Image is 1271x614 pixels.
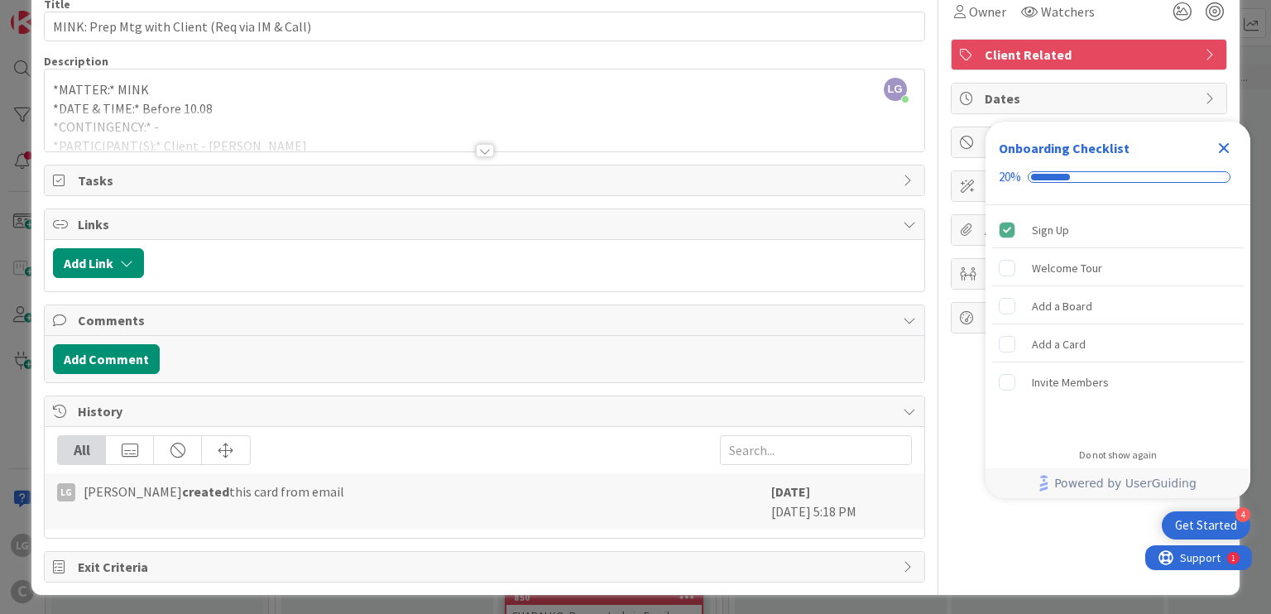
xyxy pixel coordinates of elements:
[992,326,1244,362] div: Add a Card is incomplete.
[78,310,894,330] span: Comments
[44,54,108,69] span: Description
[994,468,1242,498] a: Powered by UserGuiding
[78,557,894,577] span: Exit Criteria
[1079,449,1157,462] div: Do not show again
[720,435,912,465] input: Search...
[78,401,894,421] span: History
[771,483,810,500] b: [DATE]
[999,170,1237,185] div: Checklist progress: 20%
[78,170,894,190] span: Tasks
[992,288,1244,324] div: Add a Board is incomplete.
[985,308,1197,328] span: Metrics
[1054,473,1197,493] span: Powered by UserGuiding
[969,2,1006,22] span: Owner
[1211,135,1237,161] div: Close Checklist
[999,170,1021,185] div: 20%
[1162,511,1250,540] div: Open Get Started checklist, remaining modules: 4
[78,214,894,234] span: Links
[35,2,75,22] span: Support
[1041,2,1095,22] span: Watchers
[1032,296,1092,316] div: Add a Board
[53,344,160,374] button: Add Comment
[985,45,1197,65] span: Client Related
[985,132,1197,152] span: Block
[53,248,144,278] button: Add Link
[992,364,1244,401] div: Invite Members is incomplete.
[44,12,924,41] input: type card name here...
[884,78,907,101] span: LG
[57,483,75,501] div: LG
[986,122,1250,498] div: Checklist Container
[985,176,1197,196] span: Custom Fields
[1032,372,1109,392] div: Invite Members
[58,436,106,464] div: All
[1032,334,1086,354] div: Add a Card
[1032,220,1069,240] div: Sign Up
[84,482,344,501] span: [PERSON_NAME] this card from email
[985,89,1197,108] span: Dates
[1175,517,1237,534] div: Get Started
[986,205,1250,438] div: Checklist items
[999,138,1130,158] div: Onboarding Checklist
[985,220,1197,240] span: Attachments
[86,7,90,20] div: 1
[1032,258,1102,278] div: Welcome Tour
[53,99,915,118] p: *DATE & TIME:* Before 10.08
[986,468,1250,498] div: Footer
[992,212,1244,248] div: Sign Up is complete.
[1235,507,1250,522] div: 4
[985,264,1197,284] span: Mirrors
[53,80,915,99] p: *MATTER:* MINK
[992,250,1244,286] div: Welcome Tour is incomplete.
[771,482,912,521] div: [DATE] 5:18 PM
[182,483,229,500] b: created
